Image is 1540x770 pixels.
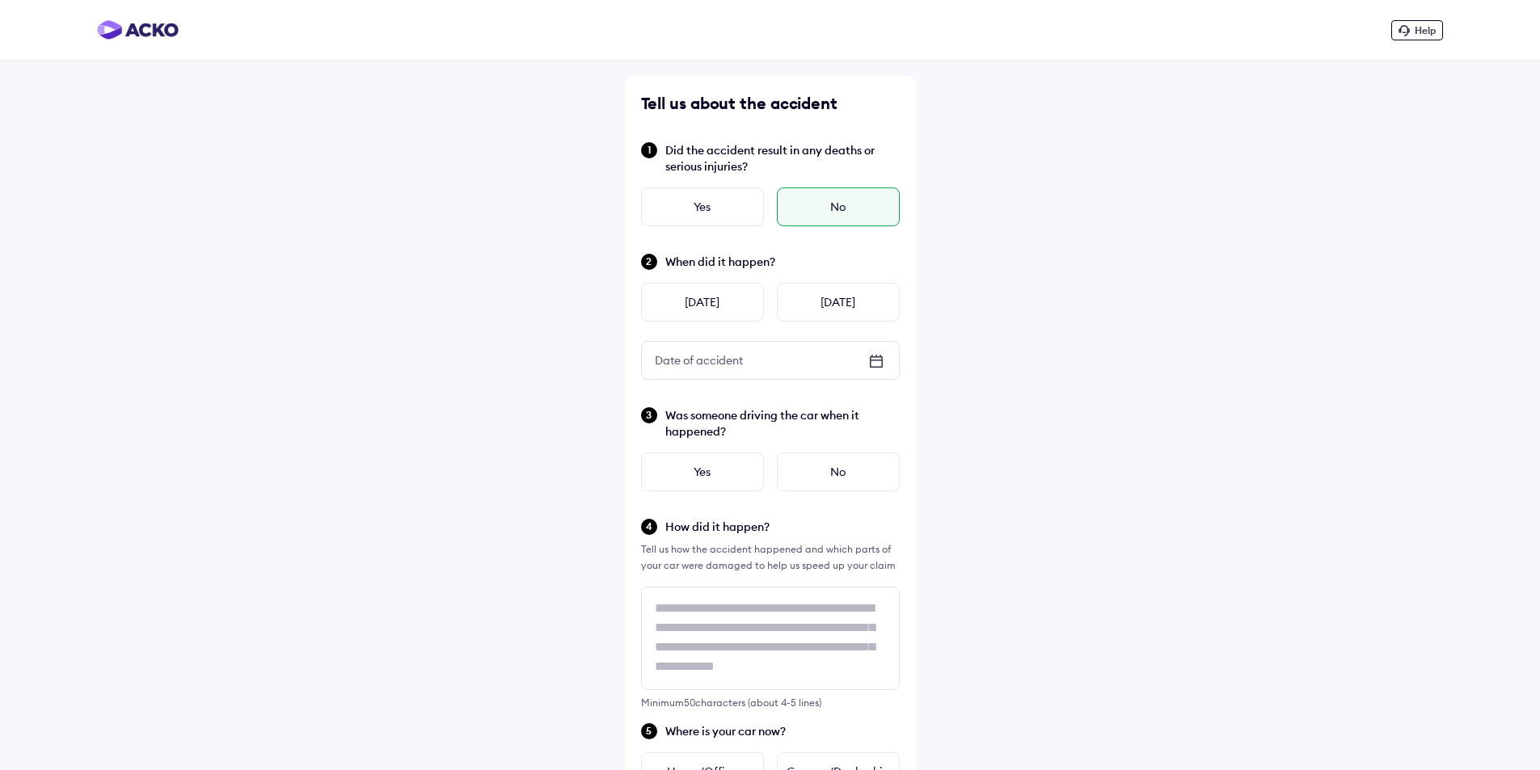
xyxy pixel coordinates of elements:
div: No [777,452,900,491]
span: Where is your car now? [665,723,900,739]
div: Date of accident [642,346,756,375]
div: Tell us how the accident happened and which parts of your car were damaged to help us speed up yo... [641,541,900,574]
span: Did the accident result in any deaths or serious injuries? [665,142,900,175]
span: When did it happen? [665,254,900,270]
img: horizontal-gradient.png [97,20,179,40]
span: Was someone driving the car when it happened? [665,407,900,440]
div: Yes [641,187,764,226]
div: Tell us about the accident [641,92,900,115]
span: How did it happen? [665,519,900,535]
div: Yes [641,452,764,491]
div: [DATE] [641,283,764,322]
div: Minimum 50 characters (about 4-5 lines) [641,696,900,709]
div: [DATE] [777,283,900,322]
span: Help [1415,24,1436,36]
div: No [777,187,900,226]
